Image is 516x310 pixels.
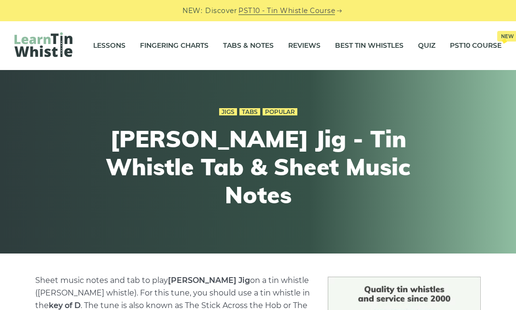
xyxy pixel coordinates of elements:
a: Tabs [239,108,260,116]
a: Fingering Charts [140,34,209,58]
a: Jigs [219,108,237,116]
a: Reviews [288,34,321,58]
a: Quiz [418,34,435,58]
a: PST10 CourseNew [450,34,502,58]
a: Tabs & Notes [223,34,274,58]
a: Best Tin Whistles [335,34,404,58]
img: LearnTinWhistle.com [14,32,72,57]
a: Lessons [93,34,126,58]
strong: [PERSON_NAME] Jig [168,276,250,285]
strong: key of D [49,301,81,310]
a: Popular [263,108,297,116]
h1: [PERSON_NAME] Jig - Tin Whistle Tab & Sheet Music Notes [81,125,436,209]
